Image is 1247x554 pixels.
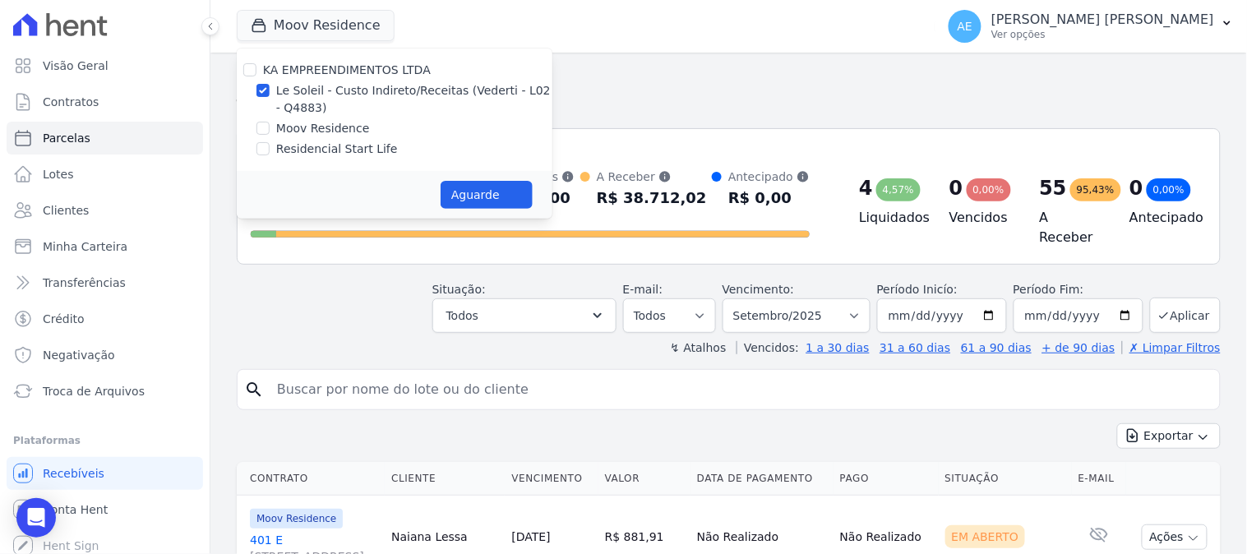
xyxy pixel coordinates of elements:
[1129,208,1194,228] h4: Antecipado
[7,493,203,526] a: Conta Hent
[267,373,1213,406] input: Buscar por nome do lote ou do cliente
[991,28,1214,41] p: Ver opções
[1070,178,1121,201] div: 95,43%
[511,530,550,543] a: [DATE]
[43,94,99,110] span: Contratos
[43,130,90,146] span: Parcelas
[958,21,972,32] span: AE
[1122,341,1221,354] a: ✗ Limpar Filtros
[7,302,203,335] a: Crédito
[670,341,726,354] label: ↯ Atalhos
[7,85,203,118] a: Contratos
[806,341,870,354] a: 1 a 30 dias
[43,58,109,74] span: Visão Geral
[876,178,921,201] div: 4,57%
[939,462,1072,496] th: Situação
[1117,423,1221,449] button: Exportar
[598,462,690,496] th: Valor
[1147,178,1191,201] div: 0,00%
[949,175,963,201] div: 0
[43,238,127,255] span: Minha Carteira
[597,169,707,185] div: A Receber
[263,63,431,76] label: KA EMPREENDIMENTOS LTDA
[859,208,923,228] h4: Liquidados
[43,501,108,518] span: Conta Hent
[859,175,873,201] div: 4
[949,208,1014,228] h4: Vencidos
[7,375,203,408] a: Troca de Arquivos
[276,141,398,158] label: Residencial Start Life
[834,462,939,496] th: Pago
[276,82,552,117] label: Le Soleil - Custo Indireto/Receitas (Vederti - L02 - Q4883)
[935,3,1247,49] button: AE [PERSON_NAME] [PERSON_NAME] Ver opções
[13,431,196,450] div: Plataformas
[597,185,707,211] div: R$ 38.712,02
[7,266,203,299] a: Transferências
[7,158,203,191] a: Lotes
[623,283,663,296] label: E-mail:
[43,311,85,327] span: Crédito
[1129,175,1143,201] div: 0
[7,194,203,227] a: Clientes
[961,341,1032,354] a: 61 a 90 dias
[880,341,950,354] a: 31 a 60 dias
[1150,298,1221,333] button: Aplicar
[43,202,89,219] span: Clientes
[690,462,834,496] th: Data de Pagamento
[7,122,203,155] a: Parcelas
[945,525,1026,548] div: Em Aberto
[441,181,533,209] button: Aguarde
[276,120,370,137] label: Moov Residence
[1072,462,1127,496] th: E-mail
[250,509,343,529] span: Moov Residence
[991,12,1214,28] p: [PERSON_NAME] [PERSON_NAME]
[7,457,203,490] a: Recebíveis
[43,465,104,482] span: Recebíveis
[237,66,1221,95] h2: Parcelas
[728,169,810,185] div: Antecipado
[737,341,799,354] label: Vencidos:
[43,275,126,291] span: Transferências
[43,166,74,182] span: Lotes
[446,306,478,325] span: Todos
[7,49,203,82] a: Visão Geral
[16,498,56,538] div: Open Intercom Messenger
[432,298,617,333] button: Todos
[967,178,1011,201] div: 0,00%
[877,283,958,296] label: Período Inicío:
[43,347,115,363] span: Negativação
[505,462,598,496] th: Vencimento
[728,185,810,211] div: R$ 0,00
[7,230,203,263] a: Minha Carteira
[244,380,264,399] i: search
[1042,341,1115,354] a: + de 90 dias
[7,339,203,372] a: Negativação
[43,383,145,399] span: Troca de Arquivos
[1040,208,1104,247] h4: A Receber
[1040,175,1067,201] div: 55
[385,462,505,496] th: Cliente
[432,283,486,296] label: Situação:
[237,462,385,496] th: Contrato
[1142,524,1208,550] button: Ações
[237,10,395,41] button: Moov Residence
[723,283,794,296] label: Vencimento:
[1014,281,1143,298] label: Período Fim:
